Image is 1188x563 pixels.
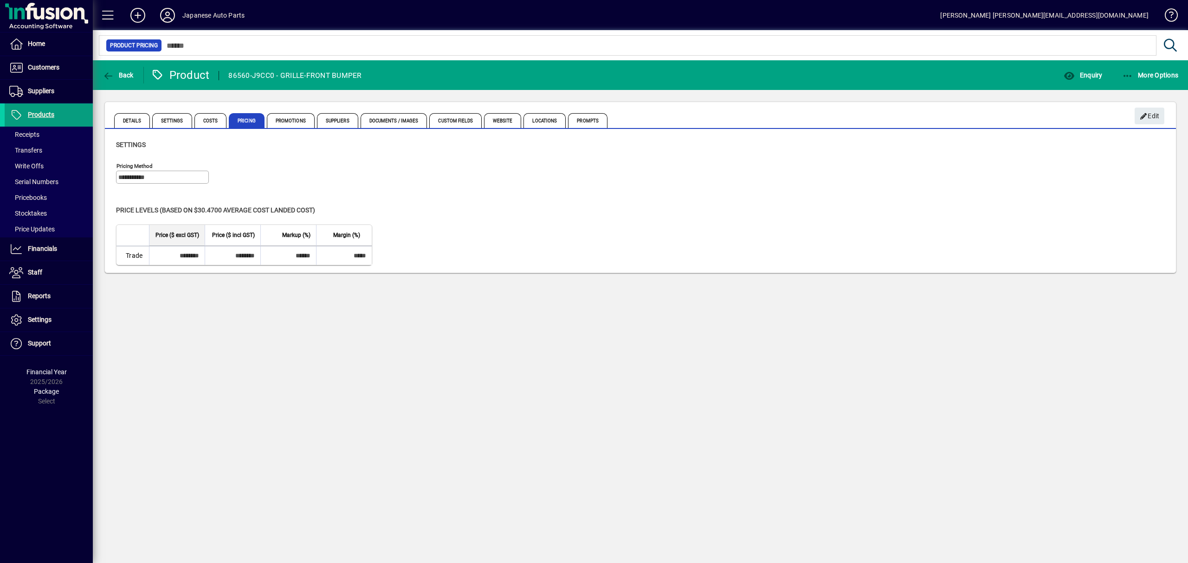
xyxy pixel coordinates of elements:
span: Suppliers [317,113,358,128]
app-page-header-button: Back [93,67,144,83]
span: Transfers [9,147,42,154]
span: Price ($ incl GST) [212,230,255,240]
a: Reports [5,285,93,308]
a: Serial Numbers [5,174,93,190]
button: Edit [1135,108,1164,124]
span: Pricebooks [9,194,47,201]
span: Enquiry [1064,71,1102,79]
span: Home [28,40,45,47]
a: Settings [5,308,93,332]
span: Locations [523,113,566,128]
span: Reports [28,292,51,300]
span: Settings [116,141,146,148]
div: Japanese Auto Parts [182,8,245,23]
a: Pricebooks [5,190,93,205]
span: Markup (%) [282,230,310,240]
span: Support [28,339,51,347]
a: Stocktakes [5,205,93,221]
button: More Options [1120,67,1181,83]
span: Suppliers [28,87,54,95]
div: [PERSON_NAME] [PERSON_NAME][EMAIL_ADDRESS][DOMAIN_NAME] [940,8,1149,23]
a: Write Offs [5,158,93,174]
a: Receipts [5,127,93,142]
div: Product [151,68,210,83]
button: Add [123,7,153,24]
a: Customers [5,56,93,79]
a: Support [5,332,93,355]
span: Stocktakes [9,210,47,217]
span: Write Offs [9,162,44,170]
a: Staff [5,261,93,284]
span: Back [103,71,134,79]
a: Financials [5,237,93,261]
span: Product Pricing [110,41,158,50]
span: Settings [28,316,52,323]
span: Documents / Images [361,113,427,128]
span: Custom Fields [429,113,481,128]
a: Suppliers [5,80,93,103]
span: Price levels (based on $30.4700 Average cost landed cost) [116,206,315,214]
span: Financial Year [26,368,67,376]
span: Margin (%) [333,230,360,240]
a: Knowledge Base [1158,2,1176,32]
button: Profile [153,7,182,24]
a: Price Updates [5,221,93,237]
span: Settings [152,113,192,128]
span: Products [28,111,54,118]
span: Promotions [267,113,315,128]
span: Staff [28,269,42,276]
span: Package [34,388,59,395]
span: Pricing [229,113,265,128]
span: Price ($ excl GST) [155,230,199,240]
span: Customers [28,64,59,71]
a: Transfers [5,142,93,158]
span: Prompts [568,113,607,128]
span: Serial Numbers [9,178,58,186]
span: Price Updates [9,225,55,233]
td: Trade [116,246,149,265]
a: Home [5,32,93,56]
mat-label: Pricing method [116,163,153,169]
span: Details [114,113,150,128]
button: Enquiry [1061,67,1104,83]
span: More Options [1122,71,1179,79]
span: Financials [28,245,57,252]
span: Website [484,113,522,128]
button: Back [100,67,136,83]
span: Receipts [9,131,39,138]
span: Edit [1140,109,1160,124]
span: Costs [194,113,227,128]
div: 86560-J9CC0 - GRILLE-FRONT BUMPER [228,68,362,83]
